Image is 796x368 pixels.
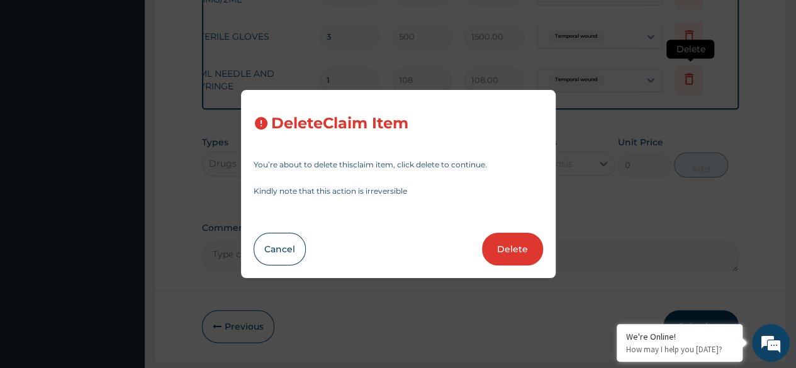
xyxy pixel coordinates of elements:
button: Cancel [254,233,306,265]
p: You’re about to delete this claim item , click delete to continue. [254,161,543,169]
span: We're online! [73,106,174,233]
textarea: Type your message and hit 'Enter' [6,239,240,283]
p: How may I help you today? [626,344,733,355]
img: d_794563401_company_1708531726252_794563401 [23,63,51,94]
div: Chat with us now [65,70,211,87]
h3: Delete Claim Item [271,115,408,132]
button: Delete [482,233,543,265]
div: We're Online! [626,331,733,342]
div: Minimize live chat window [206,6,237,36]
p: Kindly note that this action is irreversible [254,187,543,195]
